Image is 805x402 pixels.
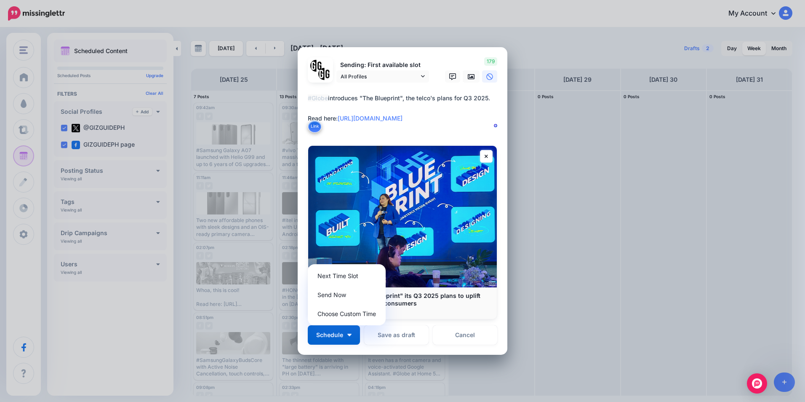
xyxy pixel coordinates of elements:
button: Save as draft [364,325,429,345]
div: Schedule [308,264,386,325]
div: Open Intercom Messenger [747,373,767,394]
p: Sending: First available slot [336,60,429,70]
a: Choose Custom Time [311,306,382,322]
span: Schedule [316,332,343,338]
a: Cancel [433,325,497,345]
textarea: To enrich screen reader interactions, please activate Accessibility in Grammarly extension settings [308,93,501,134]
a: All Profiles [336,70,429,83]
p: [DOMAIN_NAME] [317,307,488,315]
div: introduces "The Blueprint", the telco's plans for Q3 2025. Read here: [308,93,501,123]
button: Schedule [308,325,360,345]
a: Send Now [311,287,382,303]
img: JT5sWCfR-79925.png [318,68,331,80]
img: arrow-down-white.png [347,334,352,336]
img: Globe unveils "The Blueprint" its Q3 2025 plans to uplift Filipino consumers [308,146,497,287]
a: Next Time Slot [311,268,382,284]
button: Link [308,120,322,133]
span: 179 [484,57,497,66]
img: 353459792_649996473822713_4483302954317148903_n-bsa138318.png [310,60,323,72]
b: Globe unveils "The Blueprint" its Q3 2025 plans to uplift [DEMOGRAPHIC_DATA] consumers [317,292,480,307]
span: All Profiles [341,72,419,81]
